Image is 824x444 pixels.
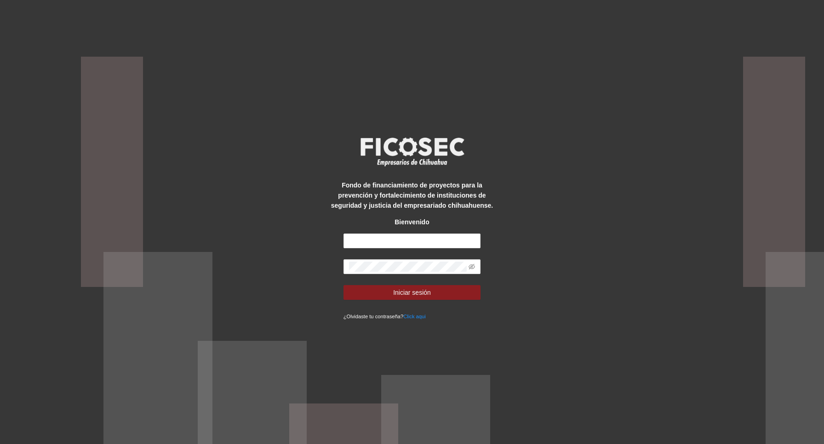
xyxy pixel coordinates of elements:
strong: Bienvenido [395,218,429,226]
span: eye-invisible [469,263,475,270]
button: Iniciar sesión [343,285,481,300]
small: ¿Olvidaste tu contraseña? [343,314,426,319]
img: logo [355,134,469,169]
a: Click aqui [403,314,426,319]
span: Iniciar sesión [393,287,431,298]
strong: Fondo de financiamiento de proyectos para la prevención y fortalecimiento de instituciones de seg... [331,181,493,209]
